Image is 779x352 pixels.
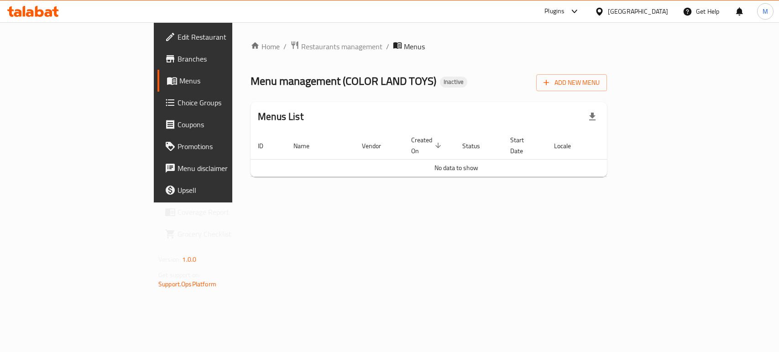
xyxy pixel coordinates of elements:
[157,179,284,201] a: Upsell
[157,223,284,245] a: Grocery Checklist
[554,140,583,151] span: Locale
[283,41,287,52] li: /
[157,92,284,114] a: Choice Groups
[462,140,492,151] span: Status
[178,141,277,152] span: Promotions
[404,41,425,52] span: Menus
[157,70,284,92] a: Menus
[158,254,181,265] span: Version:
[544,77,600,88] span: Add New Menu
[293,140,321,151] span: Name
[178,228,277,239] span: Grocery Checklist
[258,110,303,124] h2: Menus List
[258,140,275,151] span: ID
[157,26,284,48] a: Edit Restaurant
[178,207,277,217] span: Coverage Report
[290,41,382,52] a: Restaurants management
[251,71,436,91] span: Menu management ( COLOR LAND TOYS )
[158,278,216,290] a: Support.OpsPlatform
[594,132,662,160] th: Actions
[608,6,668,16] div: [GEOGRAPHIC_DATA]
[157,135,284,157] a: Promotions
[510,135,536,156] span: Start Date
[157,157,284,179] a: Menu disclaimer
[178,185,277,196] span: Upsell
[544,6,565,17] div: Plugins
[386,41,389,52] li: /
[440,78,467,86] span: Inactive
[434,162,478,174] span: No data to show
[179,75,277,86] span: Menus
[158,269,200,281] span: Get support on:
[301,41,382,52] span: Restaurants management
[178,53,277,64] span: Branches
[157,201,284,223] a: Coverage Report
[440,77,467,88] div: Inactive
[178,97,277,108] span: Choice Groups
[157,114,284,135] a: Coupons
[536,74,607,91] button: Add New Menu
[251,132,662,177] table: enhanced table
[581,106,603,128] div: Export file
[178,163,277,174] span: Menu disclaimer
[251,41,607,52] nav: breadcrumb
[182,254,196,265] span: 1.0.0
[178,119,277,130] span: Coupons
[178,31,277,42] span: Edit Restaurant
[362,140,393,151] span: Vendor
[157,48,284,70] a: Branches
[763,6,768,16] span: M
[411,135,444,156] span: Created On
